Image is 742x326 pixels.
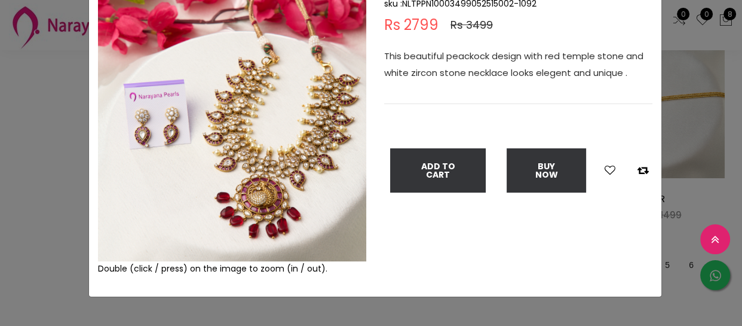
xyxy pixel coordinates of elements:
p: This beautiful peackock design with red temple stone and white zircon stone necklace looks elegen... [384,48,652,81]
button: Add to wishlist [601,163,619,178]
span: Rs 2799 [384,18,439,32]
span: Rs 3499 [450,18,493,32]
button: Add to compare [634,163,652,178]
button: Buy Now [507,148,586,193]
div: Double (click / press) on the image to zoom (in / out). [98,261,366,276]
button: Add To Cart [390,148,486,193]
